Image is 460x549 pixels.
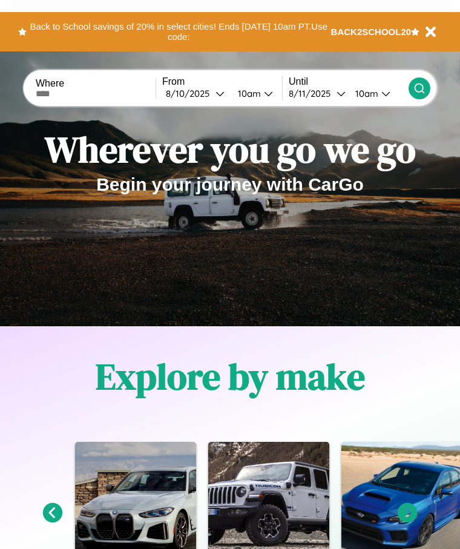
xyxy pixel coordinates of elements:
button: 10am [346,87,409,100]
div: 8 / 11 / 2025 [289,88,337,99]
h1: Explore by make [96,352,365,401]
button: 10am [228,87,282,100]
div: 10am [349,88,381,99]
button: 8/10/2025 [162,87,228,100]
button: Back to School savings of 20% in select cities! Ends [DATE] 10am PT.Use code: [27,18,331,45]
div: 8 / 10 / 2025 [166,88,215,99]
label: Where [36,78,156,89]
label: From [162,76,282,87]
b: BACK2SCHOOL20 [331,27,412,37]
div: 10am [232,88,264,99]
label: Until [289,76,409,87]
